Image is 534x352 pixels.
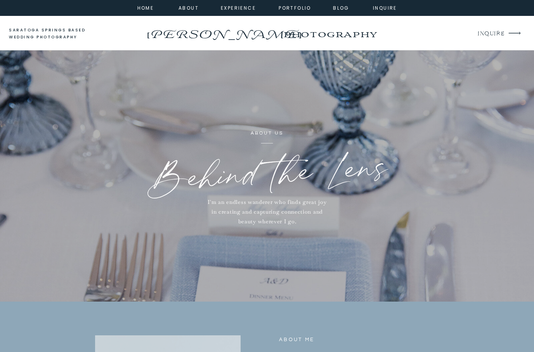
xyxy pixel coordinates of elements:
[120,143,414,208] h3: Behind the Lens
[9,27,100,41] a: saratoga springs based wedding photography
[207,197,327,223] p: I'm an endless wanderer who finds great joy in creating and capturing connection and beauty where...
[279,335,331,345] p: about me
[268,23,392,45] a: photography
[478,29,504,39] a: INQUIRE
[327,4,355,11] a: Blog
[179,4,196,11] a: about
[145,25,303,38] a: [PERSON_NAME]
[135,4,156,11] a: home
[278,4,312,11] a: portfolio
[221,4,252,11] a: experience
[371,4,399,11] a: inquire
[204,129,330,138] h2: ABOUT US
